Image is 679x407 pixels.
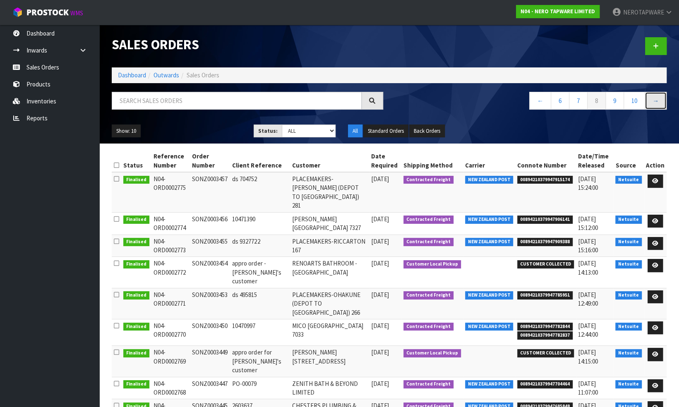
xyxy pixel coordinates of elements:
[190,235,230,257] td: SONZ0003455
[190,212,230,235] td: SONZ0003456
[70,9,83,17] small: WMS
[615,176,642,184] span: Netsuite
[123,176,149,184] span: Finalised
[151,172,190,212] td: N04-ORD0002775
[190,172,230,212] td: SONZ0003457
[123,260,149,268] span: Finalised
[605,92,624,110] a: 9
[517,260,574,268] span: CUSTOMER COLLECTED
[112,92,362,110] input: Search sales orders
[371,259,389,267] span: [DATE]
[463,150,516,172] th: Carrier
[403,238,453,246] span: Contracted Freight
[230,212,290,235] td: 10471390
[290,257,369,288] td: RENOARTS BATHROOM - [GEOGRAPHIC_DATA]
[123,323,149,331] span: Finalised
[624,92,645,110] a: 10
[613,150,644,172] th: Source
[290,346,369,377] td: [PERSON_NAME][STREET_ADDRESS]
[465,176,513,184] span: NEW ZEALAND POST
[396,92,667,112] nav: Page navigation
[190,150,230,172] th: Order Number
[123,215,149,224] span: Finalised
[615,260,642,268] span: Netsuite
[348,124,362,138] button: All
[615,215,642,224] span: Netsuite
[644,150,667,172] th: Action
[151,288,190,319] td: N04-ORD0002771
[403,291,453,299] span: Contracted Freight
[230,319,290,345] td: 10470997
[645,92,667,110] a: →
[121,150,151,172] th: Status
[151,235,190,257] td: N04-ORD0002773
[465,323,513,331] span: NEW ZEALAND POST
[615,238,642,246] span: Netsuite
[123,349,149,357] span: Finalised
[465,291,513,299] span: NEW ZEALAND POST
[112,124,141,138] button: Show: 10
[578,291,598,307] span: [DATE] 12:49:00
[118,71,146,79] a: Dashboard
[551,92,569,110] a: 6
[517,215,573,224] span: 00894210379947906141
[258,127,278,134] strong: Status:
[363,124,408,138] button: Standard Orders
[230,288,290,319] td: ds 495815
[403,260,461,268] span: Customer Local Pickup
[615,291,642,299] span: Netsuite
[371,215,389,223] span: [DATE]
[517,176,573,184] span: 00894210379947915174
[403,215,453,224] span: Contracted Freight
[151,377,190,399] td: N04-ORD0002768
[123,291,149,299] span: Finalised
[123,238,149,246] span: Finalised
[615,380,642,388] span: Netsuite
[190,377,230,399] td: SONZ0003447
[517,380,573,388] span: 00894210379947704464
[578,175,598,192] span: [DATE] 15:24:00
[578,322,598,338] span: [DATE] 12:44:00
[371,322,389,330] span: [DATE]
[230,235,290,257] td: ds 9327722
[578,237,598,254] span: [DATE] 15:16:00
[151,257,190,288] td: N04-ORD0002772
[290,319,369,345] td: MICO [GEOGRAPHIC_DATA] 7033
[187,71,219,79] span: Sales Orders
[26,7,69,18] span: ProStock
[403,176,453,184] span: Contracted Freight
[517,323,573,331] span: 00894210379947782844
[290,150,369,172] th: Customer
[154,71,179,79] a: Outwards
[515,150,576,172] th: Connote Number
[409,124,445,138] button: Back Orders
[521,8,595,15] strong: N04 - NERO TAPWARE LIMITED
[369,150,401,172] th: Date Required
[151,319,190,345] td: N04-ORD0002770
[578,380,598,396] span: [DATE] 11:07:00
[290,235,369,257] td: PLACEMAKERS-RICCARTON 167
[371,291,389,299] span: [DATE]
[151,346,190,377] td: N04-ORD0002769
[576,150,614,172] th: Date/Time Released
[290,172,369,212] td: PLACEMAKERS-[PERSON_NAME] (DEPOT TO [GEOGRAPHIC_DATA]) 281
[578,215,598,232] span: [DATE] 15:12:00
[578,259,598,276] span: [DATE] 14:13:00
[465,238,513,246] span: NEW ZEALAND POST
[615,349,642,357] span: Netsuite
[290,212,369,235] td: [PERSON_NAME][GEOGRAPHIC_DATA] 7327
[371,175,389,183] span: [DATE]
[190,257,230,288] td: SONZ0003454
[623,8,664,16] span: NEROTAPWARE
[112,37,383,52] h1: Sales Orders
[371,380,389,388] span: [DATE]
[12,7,23,17] img: cube-alt.png
[578,348,598,365] span: [DATE] 14:15:00
[401,150,463,172] th: Shipping Method
[517,291,573,299] span: 00894210379947785951
[517,238,573,246] span: 00894210379947909388
[615,323,642,331] span: Netsuite
[371,348,389,356] span: [DATE]
[517,349,574,357] span: CUSTOMER COLLECTED
[290,288,369,319] td: PLACEMAKERS-OHAKUNE (DEPOT TO [GEOGRAPHIC_DATA]) 266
